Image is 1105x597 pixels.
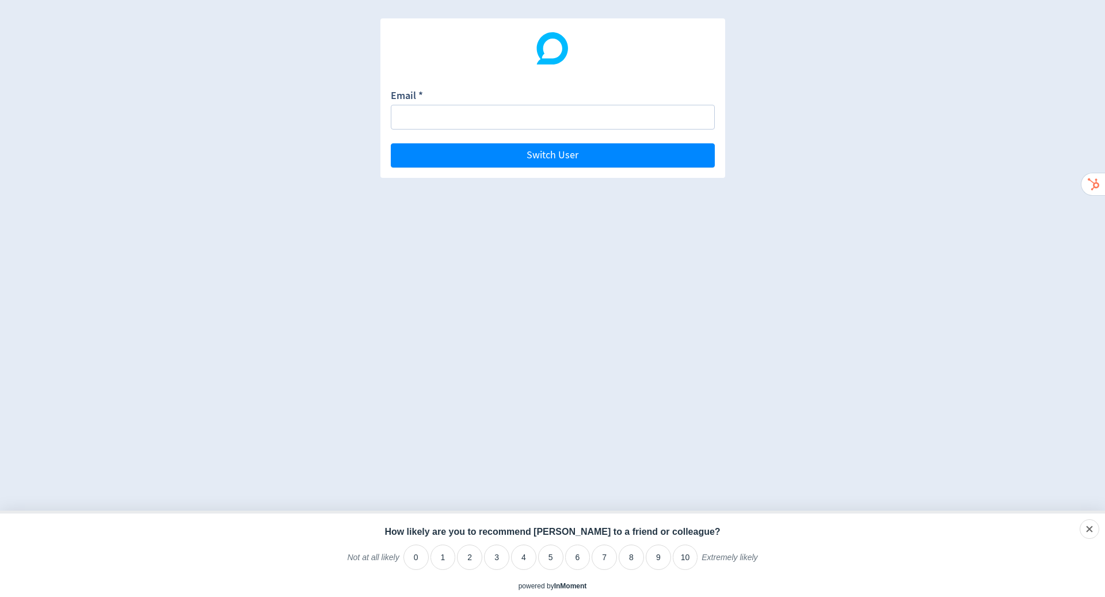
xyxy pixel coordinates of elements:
li: 2 [457,545,482,570]
label: Extremely likely [702,552,757,572]
li: 7 [592,545,617,570]
label: Not at all likely [347,552,399,572]
span: Switch User [527,150,578,161]
button: Switch User [391,143,715,168]
a: InMoment [554,582,587,590]
div: Close survey [1080,519,1099,539]
li: 4 [511,545,536,570]
li: 5 [538,545,563,570]
li: 0 [403,545,429,570]
li: 9 [646,545,671,570]
li: 6 [565,545,590,570]
li: 3 [484,545,509,570]
li: 8 [619,545,644,570]
label: Email * [391,89,423,105]
img: Digivizer Logo [536,32,569,64]
li: 1 [430,545,456,570]
div: powered by inmoment [519,581,587,591]
li: 10 [673,545,698,570]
